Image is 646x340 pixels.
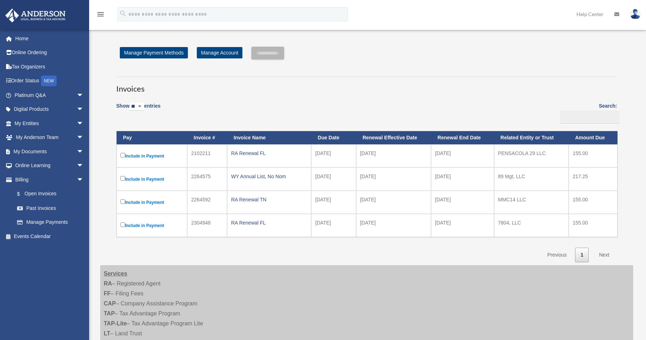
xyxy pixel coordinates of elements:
div: RA Renewal TN [231,195,307,205]
td: [DATE] [311,214,356,237]
td: 2264592 [187,191,227,214]
a: My Entitiesarrow_drop_down [5,116,94,130]
span: arrow_drop_down [77,102,91,117]
a: Online Learningarrow_drop_down [5,159,94,173]
span: arrow_drop_down [77,159,91,173]
strong: CAP [104,300,116,306]
input: Include in Payment [121,199,125,204]
th: Pay: activate to sort column descending [117,131,187,144]
input: Search: [560,110,620,124]
span: arrow_drop_down [77,172,91,187]
span: arrow_drop_down [77,88,91,103]
div: RA Renewal FL [231,218,307,228]
div: NEW [41,76,57,86]
td: [DATE] [356,191,431,214]
td: [DATE] [356,144,431,168]
img: Anderson Advisors Platinum Portal [3,9,68,22]
td: [DATE] [311,144,356,168]
input: Include in Payment [121,176,125,181]
label: Include in Payment [121,198,183,207]
a: My Documentsarrow_drop_down [5,144,94,159]
strong: TAP [104,310,115,316]
a: Events Calendar [5,229,94,243]
th: Due Date: activate to sort column ascending [311,131,356,144]
td: MMC14 LLC [494,191,569,214]
th: Related Entity or Trust: activate to sort column ascending [494,131,569,144]
strong: LT [104,330,110,336]
i: search [119,10,127,17]
td: [DATE] [356,214,431,237]
th: Amount Due: activate to sort column ascending [569,131,617,144]
td: 155.00 [569,191,617,214]
label: Include in Payment [121,175,183,184]
i: menu [96,10,105,19]
label: Include in Payment [121,151,183,160]
a: Past Invoices [10,201,91,215]
strong: Services [104,271,127,277]
td: [DATE] [311,191,356,214]
td: [DATE] [356,168,431,191]
th: Renewal End Date: activate to sort column ascending [431,131,494,144]
td: 2304948 [187,214,227,237]
td: [DATE] [431,191,494,214]
a: Home [5,31,94,46]
td: 89 Mgt, LLC [494,168,569,191]
span: arrow_drop_down [77,144,91,159]
input: Include in Payment [121,153,125,158]
th: Renewal Effective Date: activate to sort column ascending [356,131,431,144]
input: Include in Payment [121,222,125,227]
span: arrow_drop_down [77,116,91,131]
td: [DATE] [431,168,494,191]
strong: TAP-Lite [104,320,127,326]
a: Billingarrow_drop_down [5,172,91,187]
strong: FF [104,290,111,297]
a: My Anderson Teamarrow_drop_down [5,130,94,145]
a: Platinum Q&Aarrow_drop_down [5,88,94,102]
a: 1 [575,248,589,262]
a: Manage Payments [10,215,91,230]
a: Online Ordering [5,46,94,60]
td: 7804, LLC [494,214,569,237]
a: Next [594,248,615,262]
label: Search: [558,102,617,124]
select: Showentries [129,103,144,111]
th: Invoice #: activate to sort column ascending [187,131,227,144]
a: Order StatusNEW [5,74,94,88]
a: Manage Account [197,47,242,58]
label: Include in Payment [121,221,183,230]
span: arrow_drop_down [77,130,91,145]
td: 155.00 [569,214,617,237]
td: PENSACOLA 29 LLC [494,144,569,168]
div: WY Annual List, No Nom [231,171,307,181]
td: 2102211 [187,144,227,168]
a: menu [96,12,105,19]
h3: Invoices [116,77,617,94]
a: Digital Productsarrow_drop_down [5,102,94,117]
label: Show entries [116,102,160,118]
td: [DATE] [431,144,494,168]
th: Invoice Name: activate to sort column ascending [227,131,311,144]
td: 155.00 [569,144,617,168]
strong: RA [104,280,112,287]
a: Previous [542,248,572,262]
span: $ [21,190,25,199]
td: 2264575 [187,168,227,191]
img: User Pic [630,9,641,19]
a: Tax Organizers [5,60,94,74]
td: [DATE] [431,214,494,237]
a: $Open Invoices [10,187,87,201]
a: Manage Payment Methods [120,47,188,58]
td: [DATE] [311,168,356,191]
td: 217.25 [569,168,617,191]
div: RA Renewal FL [231,148,307,158]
